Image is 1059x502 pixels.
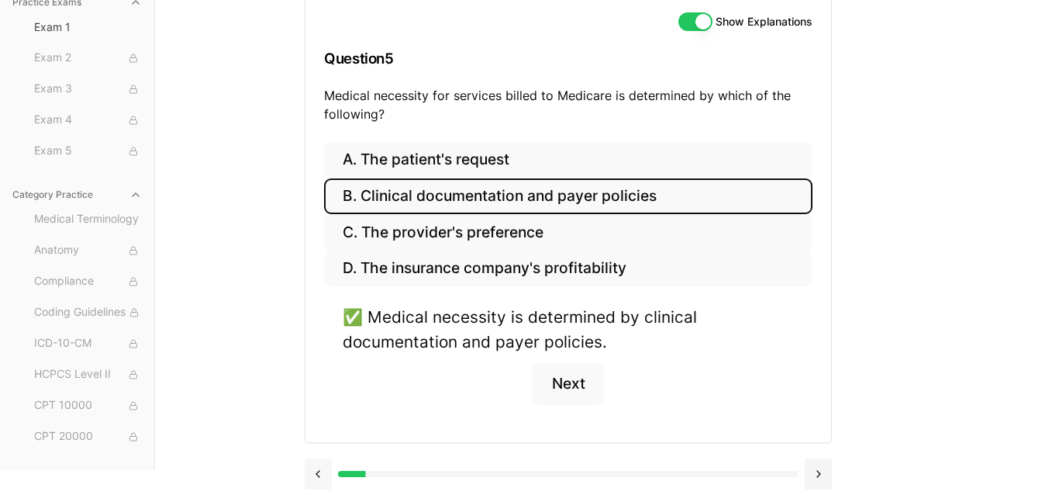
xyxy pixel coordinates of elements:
[324,251,812,287] button: D. The insurance company's profitability
[343,305,794,353] div: ✅ Medical necessity is determined by clinical documentation and payer policies.
[533,363,603,405] button: Next
[34,304,142,321] span: Coding Guidelines
[34,112,142,129] span: Exam 4
[34,81,142,98] span: Exam 3
[28,300,148,325] button: Coding Guidelines
[34,50,142,67] span: Exam 2
[28,139,148,164] button: Exam 5
[28,362,148,387] button: HCPCS Level II
[324,36,812,81] h3: Question 5
[324,214,812,251] button: C. The provider's preference
[34,335,142,352] span: ICD-10-CM
[28,269,148,294] button: Compliance
[28,15,148,40] button: Exam 1
[34,143,142,160] span: Exam 5
[34,366,142,383] span: HCPCS Level II
[324,142,812,178] button: A. The patient's request
[28,424,148,449] button: CPT 20000
[324,86,812,123] p: Medical necessity for services billed to Medicare is determined by which of the following?
[34,242,142,259] span: Anatomy
[28,108,148,133] button: Exam 4
[28,393,148,418] button: CPT 10000
[324,178,812,215] button: B. Clinical documentation and payer policies
[28,455,148,480] button: CPT 30000
[34,211,142,228] span: Medical Terminology
[28,46,148,71] button: Exam 2
[716,16,812,27] label: Show Explanations
[34,397,142,414] span: CPT 10000
[28,331,148,356] button: ICD-10-CM
[34,19,142,35] span: Exam 1
[28,207,148,232] button: Medical Terminology
[28,238,148,263] button: Anatomy
[34,428,142,445] span: CPT 20000
[28,77,148,102] button: Exam 3
[6,182,148,207] button: Category Practice
[34,273,142,290] span: Compliance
